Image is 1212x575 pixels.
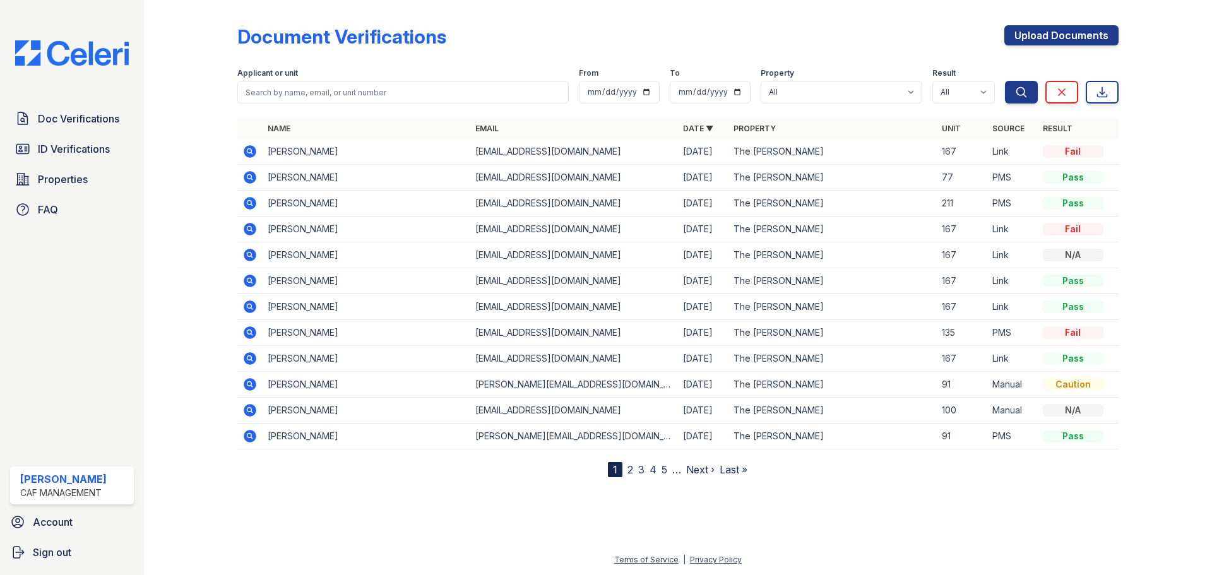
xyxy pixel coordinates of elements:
td: [DATE] [678,139,728,165]
td: 167 [937,216,987,242]
div: Pass [1043,171,1103,184]
td: The [PERSON_NAME] [728,242,936,268]
div: Pass [1043,352,1103,365]
td: The [PERSON_NAME] [728,424,936,449]
td: 91 [937,372,987,398]
label: Result [932,68,956,78]
td: [DATE] [678,398,728,424]
td: Link [987,268,1038,294]
td: [PERSON_NAME] [263,268,470,294]
td: 77 [937,165,987,191]
td: [EMAIL_ADDRESS][DOMAIN_NAME] [470,398,678,424]
span: Properties [38,172,88,187]
td: [PERSON_NAME] [263,398,470,424]
td: [DATE] [678,294,728,320]
td: [EMAIL_ADDRESS][DOMAIN_NAME] [470,242,678,268]
div: Pass [1043,430,1103,442]
a: Source [992,124,1025,133]
td: [EMAIL_ADDRESS][DOMAIN_NAME] [470,346,678,372]
td: [EMAIL_ADDRESS][DOMAIN_NAME] [470,139,678,165]
td: The [PERSON_NAME] [728,320,936,346]
td: [DATE] [678,320,728,346]
a: Doc Verifications [10,106,134,131]
td: Manual [987,398,1038,424]
td: [PERSON_NAME] [263,139,470,165]
td: PMS [987,165,1038,191]
td: 211 [937,191,987,216]
td: Link [987,216,1038,242]
div: N/A [1043,404,1103,417]
span: ID Verifications [38,141,110,157]
a: Property [734,124,776,133]
a: Email [475,124,499,133]
div: N/A [1043,249,1103,261]
a: Upload Documents [1004,25,1119,45]
td: PMS [987,320,1038,346]
td: [PERSON_NAME][EMAIL_ADDRESS][DOMAIN_NAME] [470,372,678,398]
td: [PERSON_NAME] [263,165,470,191]
td: The [PERSON_NAME] [728,139,936,165]
td: 91 [937,424,987,449]
a: 5 [662,463,667,476]
td: PMS [987,424,1038,449]
a: Date ▼ [683,124,713,133]
a: ID Verifications [10,136,134,162]
a: 3 [638,463,645,476]
a: Terms of Service [614,555,679,564]
td: [DATE] [678,372,728,398]
a: Account [5,509,139,535]
div: Fail [1043,145,1103,158]
td: The [PERSON_NAME] [728,191,936,216]
td: [PERSON_NAME] [263,242,470,268]
div: CAF Management [20,487,107,499]
td: Link [987,242,1038,268]
a: Unit [942,124,961,133]
td: 167 [937,346,987,372]
div: Caution [1043,378,1103,391]
input: Search by name, email, or unit number [237,81,569,104]
td: [EMAIL_ADDRESS][DOMAIN_NAME] [470,320,678,346]
td: [PERSON_NAME] [263,294,470,320]
div: [PERSON_NAME] [20,471,107,487]
span: FAQ [38,202,58,217]
div: | [683,555,686,564]
td: [DATE] [678,216,728,242]
td: [EMAIL_ADDRESS][DOMAIN_NAME] [470,268,678,294]
label: Property [761,68,794,78]
a: 2 [627,463,633,476]
div: Document Verifications [237,25,446,48]
a: Properties [10,167,134,192]
div: Pass [1043,197,1103,210]
td: [EMAIL_ADDRESS][DOMAIN_NAME] [470,216,678,242]
a: Name [268,124,290,133]
a: Sign out [5,540,139,565]
td: Manual [987,372,1038,398]
td: [PERSON_NAME] [263,346,470,372]
td: Link [987,294,1038,320]
div: Pass [1043,275,1103,287]
td: 167 [937,268,987,294]
td: [DATE] [678,268,728,294]
td: [EMAIL_ADDRESS][DOMAIN_NAME] [470,191,678,216]
td: [DATE] [678,242,728,268]
td: [PERSON_NAME] [263,424,470,449]
a: FAQ [10,197,134,222]
label: Applicant or unit [237,68,298,78]
td: The [PERSON_NAME] [728,165,936,191]
label: To [670,68,680,78]
div: Fail [1043,223,1103,235]
td: The [PERSON_NAME] [728,216,936,242]
td: The [PERSON_NAME] [728,372,936,398]
td: [DATE] [678,346,728,372]
td: [PERSON_NAME] [263,191,470,216]
a: Result [1043,124,1072,133]
td: The [PERSON_NAME] [728,398,936,424]
div: Pass [1043,300,1103,313]
td: [PERSON_NAME] [263,320,470,346]
img: CE_Logo_Blue-a8612792a0a2168367f1c8372b55b34899dd931a85d93a1a3d3e32e68fde9ad4.png [5,40,139,66]
td: PMS [987,191,1038,216]
span: Doc Verifications [38,111,119,126]
td: The [PERSON_NAME] [728,294,936,320]
td: 167 [937,294,987,320]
